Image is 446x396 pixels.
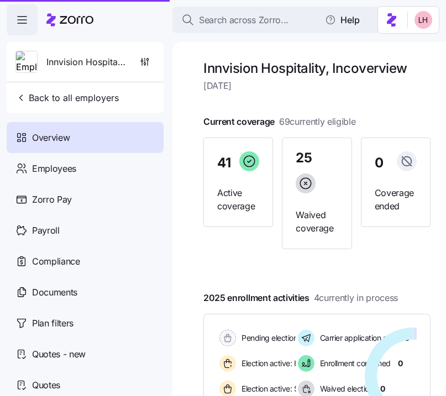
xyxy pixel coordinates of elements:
span: Zorro Pay [32,193,72,207]
span: Quotes [32,378,60,392]
span: Pending election window [238,332,326,344]
h1: Innvision Hospitality, Inc overview [203,60,431,77]
a: Plan filters [7,308,164,339]
span: Help [325,13,360,27]
a: Documents [7,277,164,308]
span: Search across Zorro... [199,13,288,27]
span: 41 [217,156,230,170]
span: 0 [375,156,384,170]
a: Overview [7,122,164,153]
button: Back to all employers [11,87,123,109]
span: Carrier application sent [317,332,397,344]
a: Compliance [7,246,164,277]
span: Innvision Hospitality, Inc [46,55,126,69]
span: Compliance [32,255,80,268]
span: 25 [296,151,312,165]
span: Waived coverage [296,208,338,236]
span: 2025 enrollment activities [203,291,398,305]
a: Employees [7,153,164,184]
a: Payroll [7,215,164,246]
img: 8ac9784bd0c5ae1e7e1202a2aac67deb [414,11,432,29]
span: Quotes - new [32,347,86,361]
span: Documents [32,286,77,299]
span: Election active: Started [238,383,319,394]
a: Zorro Pay [7,184,164,215]
span: [DATE] [203,79,431,93]
span: Coverage ended [375,186,417,214]
span: Overview [32,131,70,145]
span: 69 currently eligible [279,115,356,129]
span: Payroll [32,224,60,237]
img: Employer logo [16,51,37,73]
span: Employees [32,162,76,176]
span: Plan filters [32,316,74,330]
a: Quotes - new [7,339,164,369]
span: Election active: Hasn't started [238,358,342,369]
span: Enrollment confirmed [317,358,391,369]
span: Back to all employers [15,91,119,104]
span: Active coverage [217,186,259,214]
span: Current coverage [203,115,356,129]
span: 4 currently in process [314,291,398,305]
button: Help [316,9,369,31]
span: Waived election [317,383,374,394]
button: Search across Zorro... [172,7,393,33]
